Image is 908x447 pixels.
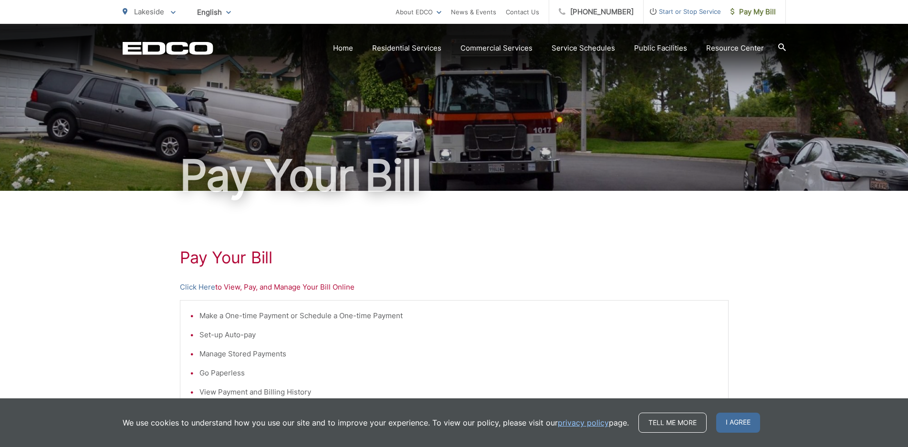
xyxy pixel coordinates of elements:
[199,348,719,360] li: Manage Stored Payments
[558,417,609,428] a: privacy policy
[134,7,164,16] span: Lakeside
[451,6,496,18] a: News & Events
[180,248,729,267] h1: Pay Your Bill
[123,42,213,55] a: EDCD logo. Return to the homepage.
[180,281,729,293] p: to View, Pay, and Manage Your Bill Online
[180,281,215,293] a: Click Here
[638,413,707,433] a: Tell me more
[506,6,539,18] a: Contact Us
[333,42,353,54] a: Home
[199,367,719,379] li: Go Paperless
[731,6,776,18] span: Pay My Bill
[396,6,441,18] a: About EDCO
[634,42,687,54] a: Public Facilities
[716,413,760,433] span: I agree
[123,417,629,428] p: We use cookies to understand how you use our site and to improve your experience. To view our pol...
[552,42,615,54] a: Service Schedules
[460,42,532,54] a: Commercial Services
[199,310,719,322] li: Make a One-time Payment or Schedule a One-time Payment
[190,4,238,21] span: English
[706,42,764,54] a: Resource Center
[123,152,786,199] h1: Pay Your Bill
[199,386,719,398] li: View Payment and Billing History
[199,329,719,341] li: Set-up Auto-pay
[372,42,441,54] a: Residential Services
